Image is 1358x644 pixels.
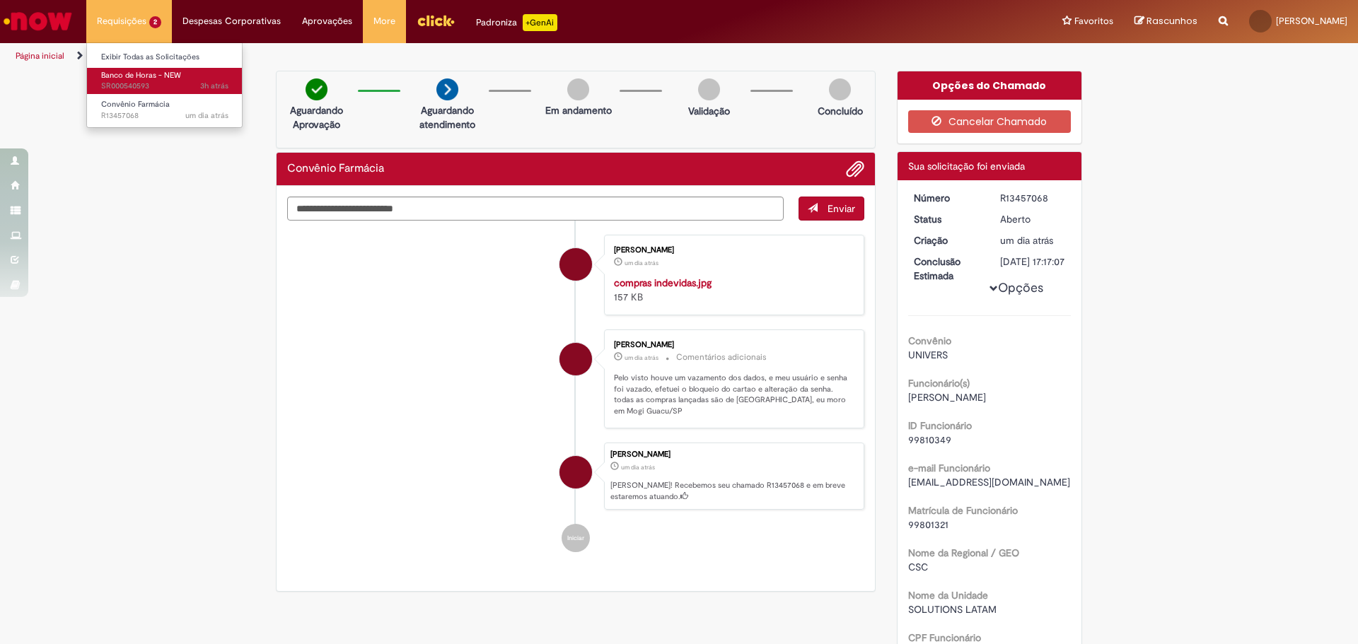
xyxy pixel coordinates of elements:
[828,202,855,215] span: Enviar
[908,334,951,347] b: Convênio
[688,104,730,118] p: Validação
[908,631,981,644] b: CPF Funcionário
[1134,15,1197,28] a: Rascunhos
[614,373,849,417] p: Pelo visto houve um vazamento dos dados, e meu usuário e senha foi vazado, efetuei o bloqueio do ...
[373,14,395,28] span: More
[908,160,1025,172] span: Sua solicitação foi enviada
[86,42,243,128] ul: Requisições
[185,110,228,121] time: 28/08/2025 11:17:05
[87,97,243,123] a: Aberto R13457068 : Convênio Farmácia
[908,546,1019,559] b: Nome da Regional / GEO
[567,78,589,100] img: img-circle-grey.png
[185,110,228,121] span: um dia atrás
[818,104,863,118] p: Concluído
[625,353,658,362] time: 28/08/2025 11:27:11
[621,463,655,472] time: 28/08/2025 11:17:04
[559,456,592,488] div: Alef Henrique Dos Santos
[1000,191,1066,205] div: R13457068
[287,221,864,567] ul: Histórico de tíquete
[908,504,1018,517] b: Matrícula de Funcionário
[87,49,243,65] a: Exibir Todas as Solicitações
[1276,15,1347,27] span: [PERSON_NAME]
[287,443,864,510] li: Alef Henrique dos Santos
[545,103,612,117] p: Em andamento
[149,16,161,28] span: 2
[625,259,658,267] span: um dia atrás
[1147,14,1197,28] span: Rascunhos
[903,212,990,226] dt: Status
[97,14,146,28] span: Requisições
[614,341,849,349] div: [PERSON_NAME]
[101,81,228,92] span: SR000540593
[417,10,455,31] img: click_logo_yellow_360x200.png
[625,259,658,267] time: 28/08/2025 11:33:04
[908,589,988,602] b: Nome da Unidade
[101,99,170,110] span: Convênio Farmácia
[436,78,458,100] img: arrow-next.png
[846,160,864,178] button: Adicionar anexos
[287,197,784,221] textarea: Digite sua mensagem aqui...
[101,110,228,122] span: R13457068
[559,248,592,281] div: Alef Henrique Dos Santos
[200,81,228,91] span: 3h atrás
[1000,212,1066,226] div: Aberto
[625,353,658,362] span: um dia atrás
[908,518,948,531] span: 99801321
[614,276,849,304] div: 157 KB
[614,246,849,254] div: [PERSON_NAME]
[908,462,990,474] b: e-mail Funcionário
[302,14,352,28] span: Aprovações
[908,476,1070,488] span: [EMAIL_ADDRESS][DOMAIN_NAME]
[908,561,928,573] span: CSC
[908,603,997,616] span: SOLUTIONS LATAM
[908,419,972,432] b: ID Funcionário
[908,110,1072,133] button: Cancelar Chamado
[16,50,64,62] a: Página inicial
[523,14,557,31] p: +GenAi
[476,14,557,31] div: Padroniza
[610,450,857,459] div: [PERSON_NAME]
[282,103,351,131] p: Aguardando Aprovação
[200,81,228,91] time: 29/08/2025 10:38:38
[829,78,851,100] img: img-circle-grey.png
[1,7,74,35] img: ServiceNow
[698,78,720,100] img: img-circle-grey.png
[903,254,990,283] dt: Conclusão Estimada
[908,433,951,446] span: 99810349
[101,70,181,81] span: Banco de Horas - NEW
[559,343,592,375] div: Alef Henrique Dos Santos
[287,163,384,175] h2: Convênio Farmácia Histórico de tíquete
[87,68,243,94] a: Aberto SR000540593 : Banco de Horas - NEW
[306,78,327,100] img: check-circle-green.png
[610,480,857,502] p: [PERSON_NAME]! Recebemos seu chamado R13457068 e em breve estaremos atuando.
[908,391,986,404] span: [PERSON_NAME]
[676,351,767,363] small: Comentários adicionais
[898,71,1082,100] div: Opções do Chamado
[614,276,712,289] a: compras indevidas.jpg
[1000,234,1053,247] span: um dia atrás
[1000,233,1066,247] div: 28/08/2025 11:17:04
[908,349,948,361] span: UNIVERS
[908,377,970,390] b: Funcionário(s)
[1074,14,1113,28] span: Favoritos
[621,463,655,472] span: um dia atrás
[799,197,864,221] button: Enviar
[11,43,895,69] ul: Trilhas de página
[903,191,990,205] dt: Número
[1000,234,1053,247] time: 28/08/2025 11:17:04
[1000,254,1066,269] div: [DATE] 17:17:07
[182,14,281,28] span: Despesas Corporativas
[413,103,482,131] p: Aguardando atendimento
[903,233,990,247] dt: Criação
